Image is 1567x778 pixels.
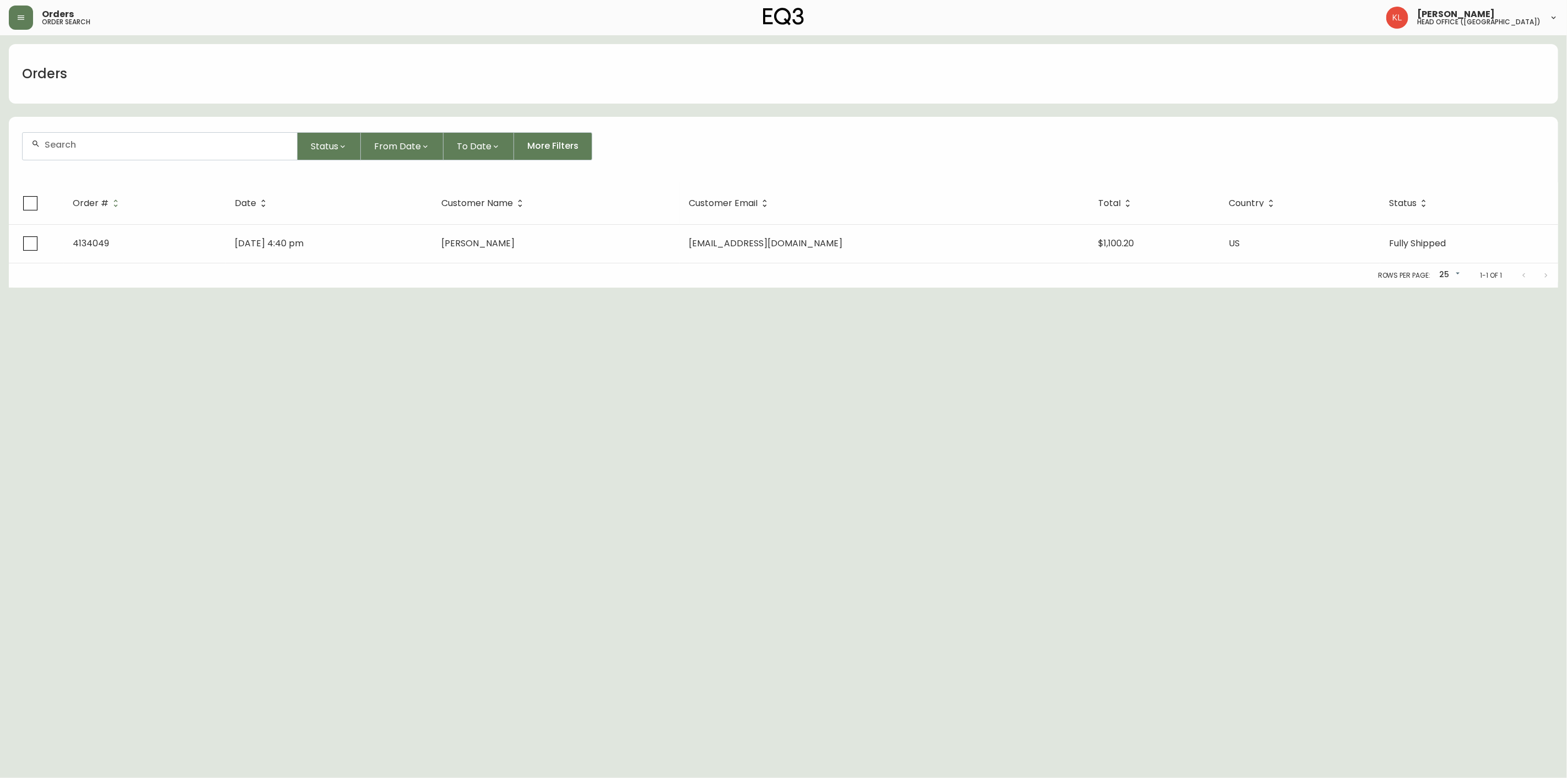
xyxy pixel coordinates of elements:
span: Customer Name [441,200,513,207]
span: $1,100.20 [1098,237,1134,250]
p: 1-1 of 1 [1480,271,1502,280]
span: Total [1098,200,1121,207]
h5: order search [42,19,90,25]
span: Orders [42,10,74,19]
span: Date [235,200,256,207]
span: To Date [457,139,491,153]
span: More Filters [527,140,579,152]
span: Customer Email [689,200,758,207]
span: Order # [73,200,109,207]
span: Date [235,198,271,208]
button: More Filters [514,132,592,160]
span: From Date [374,139,421,153]
span: Customer Name [441,198,527,208]
button: To Date [444,132,514,160]
span: Order # [73,198,123,208]
span: Country [1229,200,1264,207]
img: logo [763,8,804,25]
div: 25 [1435,266,1462,284]
span: [DATE] 4:40 pm [235,237,304,250]
h1: Orders [22,64,67,83]
span: Status [1389,198,1431,208]
span: US [1229,237,1240,250]
span: Country [1229,198,1278,208]
button: From Date [361,132,444,160]
span: Customer Email [689,198,772,208]
h5: head office ([GEOGRAPHIC_DATA]) [1417,19,1541,25]
img: 2c0c8aa7421344cf0398c7f872b772b5 [1386,7,1408,29]
input: Search [45,139,288,150]
p: Rows per page: [1378,271,1430,280]
button: Status [298,132,361,160]
span: Status [311,139,338,153]
span: [EMAIL_ADDRESS][DOMAIN_NAME] [689,237,842,250]
span: 4134049 [73,237,109,250]
span: Fully Shipped [1389,237,1446,250]
span: Total [1098,198,1135,208]
span: Status [1389,200,1417,207]
span: [PERSON_NAME] [441,237,515,250]
span: [PERSON_NAME] [1417,10,1495,19]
